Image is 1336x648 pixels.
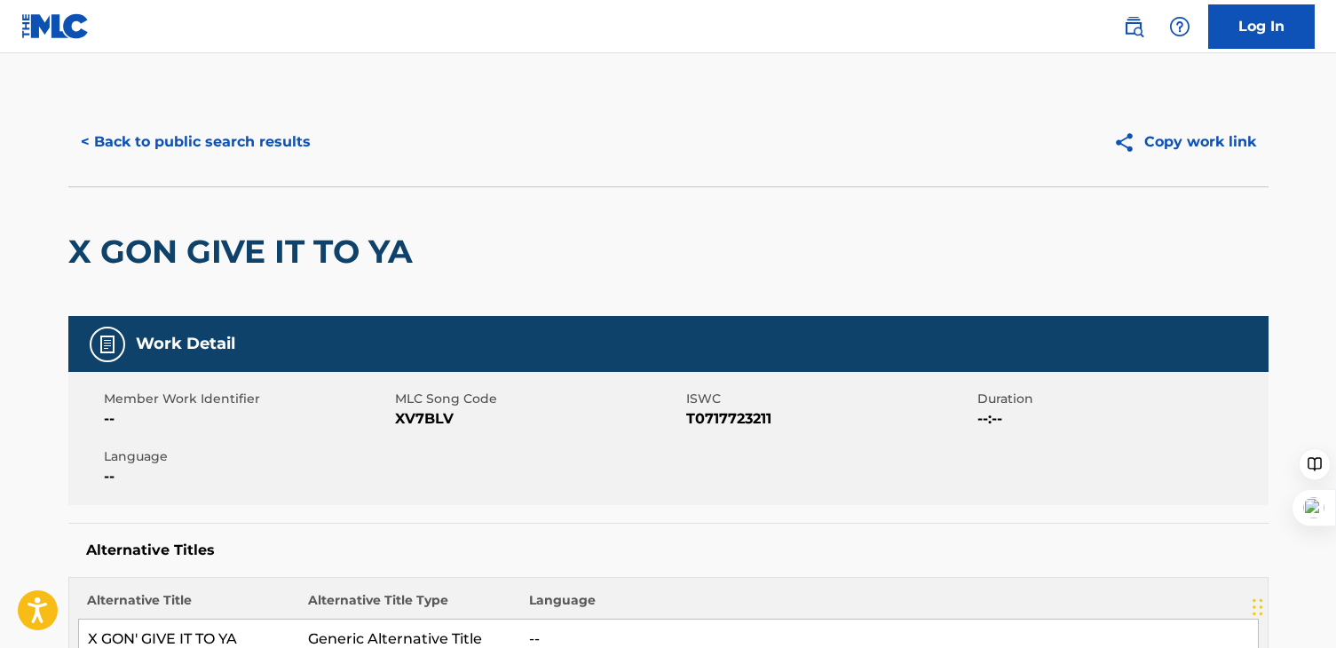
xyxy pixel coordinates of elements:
[97,334,118,355] img: Work Detail
[1169,16,1190,37] img: help
[104,408,391,430] span: --
[104,447,391,466] span: Language
[78,591,299,620] th: Alternative Title
[1247,563,1336,648] iframe: Chat Widget
[1208,4,1315,49] a: Log In
[1113,131,1144,154] img: Copy work link
[21,13,90,39] img: MLC Logo
[686,408,973,430] span: T0717723211
[395,408,682,430] span: XV7BLV
[68,232,422,272] h2: X GON GIVE IT TO YA
[1162,9,1198,44] div: Help
[977,408,1264,430] span: --:--
[1116,9,1151,44] a: Public Search
[1253,581,1263,634] div: Drag
[104,466,391,487] span: --
[86,541,1251,559] h5: Alternative Titles
[395,390,682,408] span: MLC Song Code
[520,591,1258,620] th: Language
[299,591,520,620] th: Alternative Title Type
[1123,16,1144,37] img: search
[68,120,323,164] button: < Back to public search results
[686,390,973,408] span: ISWC
[104,390,391,408] span: Member Work Identifier
[1101,120,1269,164] button: Copy work link
[977,390,1264,408] span: Duration
[136,334,235,354] h5: Work Detail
